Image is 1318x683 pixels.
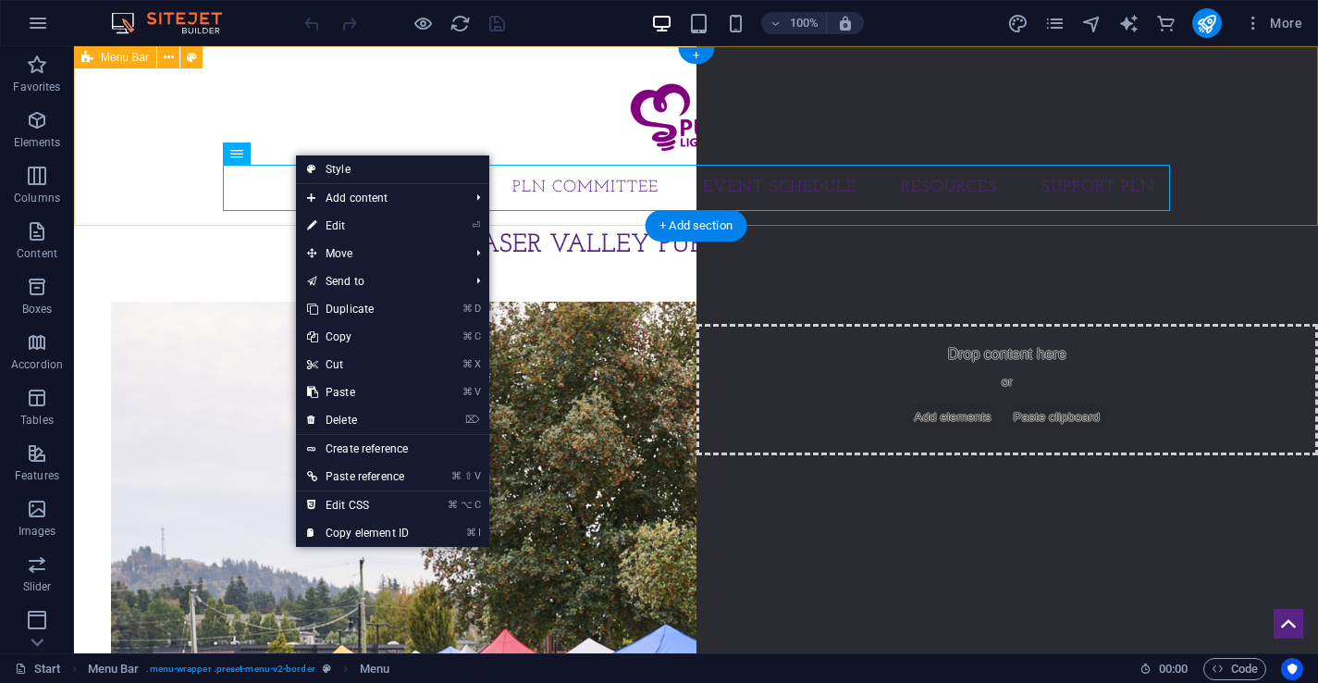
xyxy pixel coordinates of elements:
button: text_generator [1118,12,1140,34]
span: More [1244,14,1302,32]
h6: Session time [1139,658,1189,680]
i: ⌘ [451,470,462,482]
iframe: To enrich screen reader interactions, please activate Accessibility in Grammarly extension settings [74,46,1318,653]
i: Design (Ctrl+Alt+Y) [1007,13,1029,34]
span: Click to select. Double-click to edit [88,658,140,680]
i: ⌘ [462,358,473,370]
i: C [474,499,480,511]
div: + [678,47,714,64]
a: ⌘CCopy [296,323,420,351]
a: Send to [296,267,462,295]
nav: breadcrumb [88,658,390,680]
a: ⌘⌥CEdit CSS [296,491,420,519]
div: + Add section [645,210,747,242]
span: Click to select. Double-click to edit [360,658,389,680]
button: pages [1044,12,1066,34]
i: This element is a customizable preset [323,664,331,674]
a: Style [296,155,489,183]
button: Code [1203,658,1266,680]
i: ⌘ [462,330,473,342]
p: Favorites [13,80,60,94]
i: ⌘ [462,386,473,398]
a: ⌘ICopy element ID [296,519,420,547]
button: 100% [761,12,827,34]
p: Images [18,524,56,539]
p: Tables [20,413,54,428]
i: ⌘ [448,499,458,511]
button: Click here to leave preview mode and continue editing [412,12,434,34]
p: Slider [23,579,52,594]
i: AI Writer [1118,13,1139,34]
span: Add content [296,184,462,212]
a: ⌘⇧VPaste reference [296,463,420,491]
span: 00 00 [1159,658,1188,680]
i: ⌘ [466,527,476,539]
p: Content [17,246,57,261]
span: Menu Bar [101,52,149,63]
i: ⇧ [464,470,473,482]
i: Reload page [450,13,471,34]
button: design [1007,12,1029,34]
span: Move [296,240,462,267]
a: ⌦Delete [296,406,420,434]
button: Usercentrics [1281,658,1303,680]
i: Commerce [1155,13,1176,34]
a: ⏎Edit [296,212,420,240]
button: navigator [1081,12,1103,34]
p: Boxes [22,302,53,317]
h6: 100% [789,12,819,34]
span: . menu-wrapper .preset-menu-v2-border [146,658,314,680]
button: reload [449,12,471,34]
p: Columns [14,191,60,205]
i: ⌦ [465,414,480,426]
i: X [474,358,480,370]
a: Create reference [296,435,489,463]
a: ⌘VPaste [296,379,420,406]
span: Code [1212,658,1258,680]
i: Pages (Ctrl+Alt+S) [1044,13,1065,34]
i: ⌘ [462,303,473,315]
i: Publish [1196,13,1217,34]
i: ⌥ [461,499,473,511]
button: More [1237,8,1310,38]
i: ⏎ [472,219,480,231]
p: Accordion [11,357,63,372]
button: commerce [1155,12,1177,34]
img: Editor Logo [106,12,245,34]
p: Features [15,468,59,483]
i: V [474,470,480,482]
i: V [474,386,480,398]
i: C [474,330,480,342]
button: publish [1192,8,1222,38]
i: Navigator [1081,13,1102,34]
a: ⌘XCut [296,351,420,379]
a: Click to cancel selection. Double-click to open Pages [15,658,61,680]
i: I [478,527,480,539]
a: ⌘DDuplicate [296,295,420,323]
p: Elements [14,135,61,150]
i: D [474,303,480,315]
i: On resize automatically adjust zoom level to fit chosen device. [837,15,854,31]
span: : [1172,662,1175,676]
